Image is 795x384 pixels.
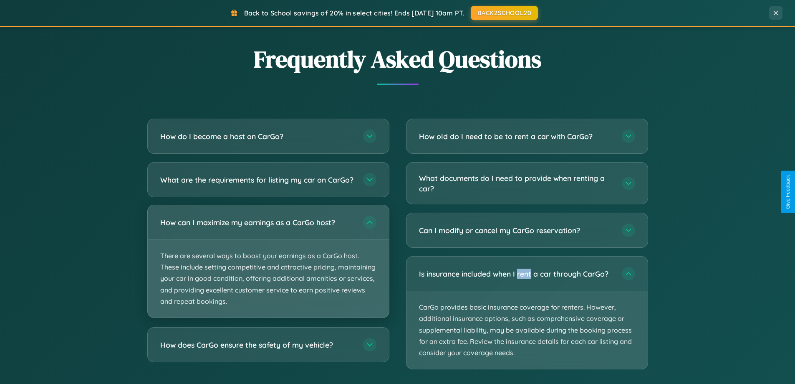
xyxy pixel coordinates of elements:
h3: What are the requirements for listing my car on CarGo? [160,175,355,185]
h3: How old do I need to be to rent a car with CarGo? [419,131,613,142]
h3: How does CarGo ensure the safety of my vehicle? [160,340,355,350]
p: CarGo provides basic insurance coverage for renters. However, additional insurance options, such ... [406,291,648,369]
h3: What documents do I need to provide when renting a car? [419,173,613,193]
h3: How can I maximize my earnings as a CarGo host? [160,217,355,228]
span: Back to School savings of 20% in select cities! Ends [DATE] 10am PT. [244,9,464,17]
button: BACK2SCHOOL20 [471,6,538,20]
p: There are several ways to boost your earnings as a CarGo host. These include setting competitive ... [148,240,389,318]
h2: Frequently Asked Questions [147,43,648,75]
h3: Is insurance included when I rent a car through CarGo? [419,269,613,279]
h3: Can I modify or cancel my CarGo reservation? [419,225,613,236]
div: Give Feedback [785,175,791,209]
h3: How do I become a host on CarGo? [160,131,355,142]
